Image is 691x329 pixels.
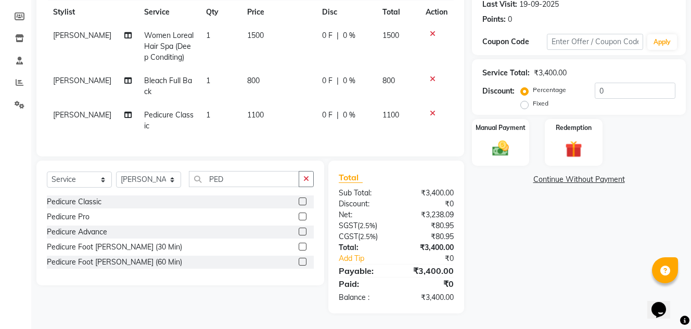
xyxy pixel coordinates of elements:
img: _gift.svg [560,139,587,160]
span: [PERSON_NAME] [53,31,111,40]
div: Pedicure Classic [47,196,101,207]
div: 0 [508,14,512,25]
button: Apply [647,34,677,50]
div: ₹3,400.00 [396,265,462,277]
div: Coupon Code [482,36,547,47]
span: 1 [206,110,210,120]
span: Total [339,172,363,183]
span: Pedicure Classic [144,110,194,130]
label: Fixed [533,99,548,108]
span: Bleach Full Back [144,76,192,96]
th: Price [241,1,315,24]
span: 0 % [343,75,355,86]
div: Paid: [331,278,396,290]
span: 0 F [322,110,332,121]
div: ₹0 [396,199,462,209]
div: Pedicure Foot [PERSON_NAME] (60 Min) [47,257,182,268]
div: Balance : [331,292,396,303]
span: CGST [339,232,358,241]
div: Service Total: [482,68,530,78]
a: Continue Without Payment [474,174,684,185]
div: ₹3,400.00 [534,68,567,78]
div: Discount: [482,86,515,97]
span: | [337,75,339,86]
span: | [337,30,339,41]
span: 0 F [322,75,332,86]
span: 800 [247,76,260,85]
th: Total [376,1,419,24]
div: Points: [482,14,506,25]
div: ( ) [331,220,396,231]
div: Pedicure Pro [47,212,89,222]
div: Net: [331,209,396,220]
div: ₹0 [396,278,462,290]
label: Manual Payment [476,123,526,133]
iframe: chat widget [647,287,681,319]
div: Pedicure Foot [PERSON_NAME] (30 Min) [47,242,182,253]
span: 1500 [247,31,264,40]
img: _cash.svg [487,139,515,158]
th: Service [138,1,200,24]
span: 0 F [322,30,332,41]
div: ₹80.95 [396,220,462,231]
label: Redemption [556,123,592,133]
div: ₹3,400.00 [396,188,462,199]
a: Add Tip [331,253,407,264]
span: | [337,110,339,121]
span: 1 [206,31,210,40]
th: Action [419,1,454,24]
span: Women Loreal Hair Spa (Deep Conditing) [144,31,194,62]
div: Pedicure Advance [47,227,107,238]
div: Sub Total: [331,188,396,199]
div: Total: [331,242,396,253]
div: ₹3,400.00 [396,242,462,253]
div: Discount: [331,199,396,209]
div: ₹80.95 [396,231,462,242]
span: 0 % [343,110,355,121]
div: ₹0 [407,253,462,264]
input: Search or Scan [189,171,299,187]
th: Stylist [47,1,138,24]
th: Qty [200,1,241,24]
div: Payable: [331,265,396,277]
span: 0 % [343,30,355,41]
span: 1100 [247,110,264,120]
th: Disc [316,1,376,24]
label: Percentage [533,85,566,95]
span: 1 [206,76,210,85]
span: 1500 [382,31,399,40]
span: SGST [339,221,357,230]
div: ₹3,238.09 [396,209,462,220]
span: [PERSON_NAME] [53,76,111,85]
span: 800 [382,76,395,85]
span: [PERSON_NAME] [53,110,111,120]
span: 2.5% [360,232,376,241]
span: 1100 [382,110,399,120]
div: ( ) [331,231,396,242]
input: Enter Offer / Coupon Code [547,34,644,50]
div: ₹3,400.00 [396,292,462,303]
span: 2.5% [360,221,375,230]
